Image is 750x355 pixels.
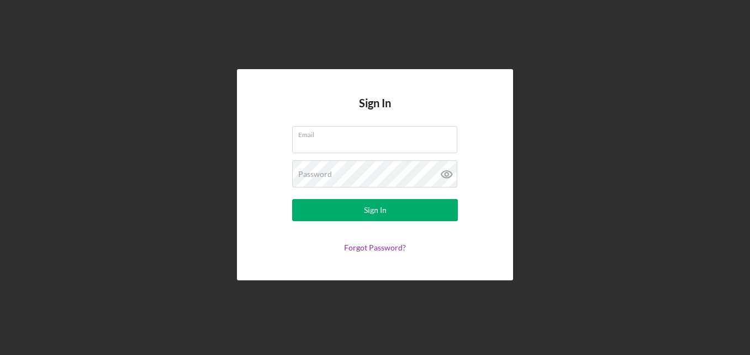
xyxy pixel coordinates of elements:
button: Sign In [292,199,458,221]
a: Forgot Password? [344,243,406,252]
h4: Sign In [359,97,391,126]
label: Email [298,127,457,139]
div: Sign In [364,199,387,221]
label: Password [298,170,332,179]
